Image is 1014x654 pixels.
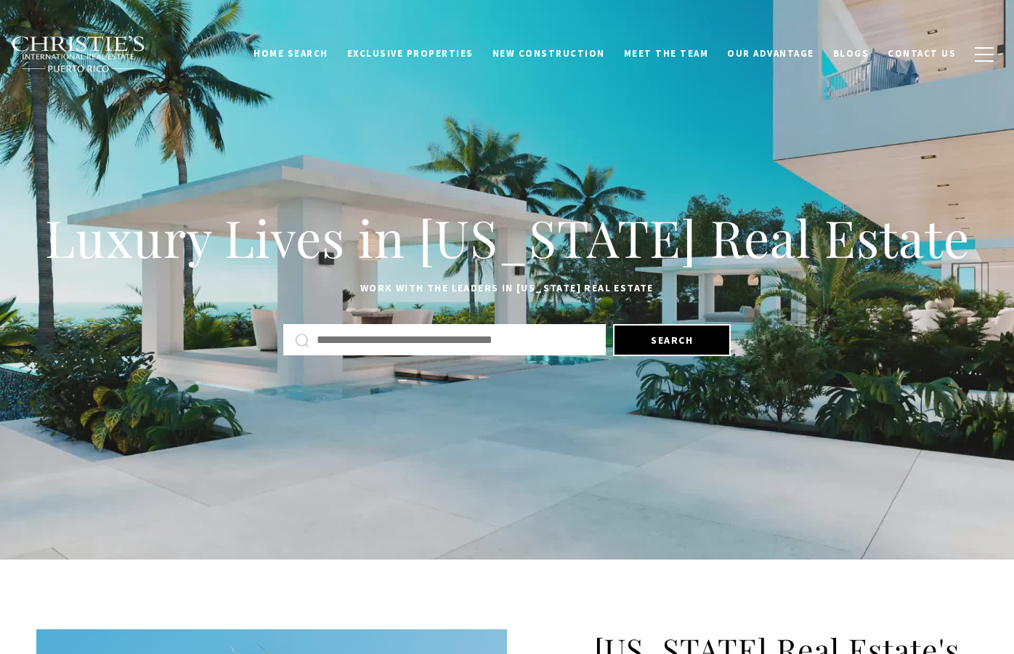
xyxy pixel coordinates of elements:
button: Search [613,324,731,356]
a: Home Search [244,40,338,68]
a: Blogs [824,40,879,68]
span: Contact Us [888,47,956,60]
span: Our Advantage [727,47,814,60]
span: Blogs [833,47,869,60]
span: Exclusive Properties [347,47,474,60]
span: New Construction [492,47,605,60]
a: Meet the Team [615,40,718,68]
a: New Construction [483,40,615,68]
a: Our Advantage [718,40,824,68]
p: Work with the leaders in [US_STATE] Real Estate [36,280,978,297]
img: Christie's International Real Estate black text logo [11,36,146,73]
a: Exclusive Properties [338,40,483,68]
h1: Luxury Lives in [US_STATE] Real Estate [36,206,978,270]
